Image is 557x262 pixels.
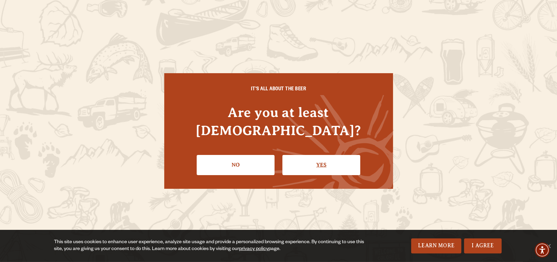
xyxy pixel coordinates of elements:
[464,238,502,253] a: I Agree
[411,238,461,253] a: Learn More
[178,87,379,93] h6: IT'S ALL ABOUT THE BEER
[535,243,550,258] div: Accessibility Menu
[178,103,379,140] h4: Are you at least [DEMOGRAPHIC_DATA]?
[282,155,360,175] a: Confirm I'm 21 or older
[239,247,268,252] a: privacy policy
[54,239,368,253] div: This site uses cookies to enhance user experience, analyze site usage and provide a personalized ...
[197,155,275,175] a: No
